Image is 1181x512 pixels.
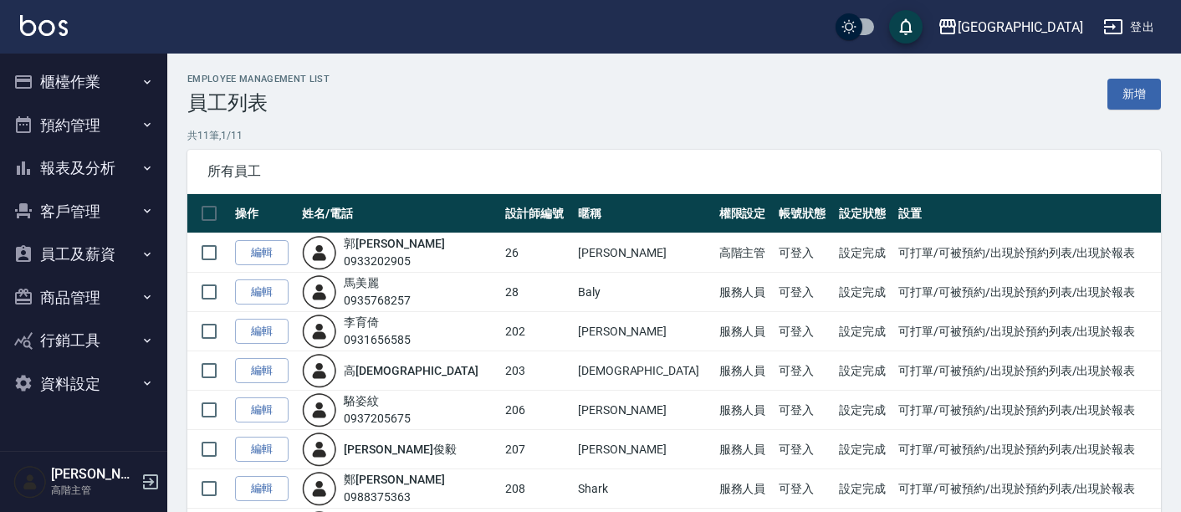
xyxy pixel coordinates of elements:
[835,469,895,509] td: 設定完成
[894,391,1161,430] td: 可打單/可被預約/出現於預約列表/出現於報表
[715,312,775,351] td: 服務人員
[501,273,574,312] td: 28
[775,391,835,430] td: 可登入
[302,235,337,270] img: user-login-man-human-body-mobile-person-512.png
[894,469,1161,509] td: 可打單/可被預約/出現於預約列表/出現於報表
[775,273,835,312] td: 可登入
[958,17,1083,38] div: [GEOGRAPHIC_DATA]
[302,432,337,467] img: user-login-man-human-body-mobile-person-512.png
[344,276,379,289] a: 馬美麗
[501,233,574,273] td: 26
[302,471,337,506] img: user-login-man-human-body-mobile-person-512.png
[13,465,47,499] img: Person
[7,104,161,147] button: 預約管理
[187,91,330,115] h3: 員工列表
[775,469,835,509] td: 可登入
[574,194,715,233] th: 暱稱
[7,276,161,320] button: 商品管理
[302,353,337,388] img: user-login-man-human-body-mobile-person-512.png
[715,233,775,273] td: 高階主管
[835,430,895,469] td: 設定完成
[7,362,161,406] button: 資料設定
[235,319,289,345] a: 編輯
[235,279,289,305] a: 編輯
[344,253,444,270] div: 0933202905
[715,351,775,391] td: 服務人員
[715,273,775,312] td: 服務人員
[894,273,1161,312] td: 可打單/可被預約/出現於預約列表/出現於報表
[235,476,289,502] a: 編輯
[298,194,501,233] th: 姓名/電話
[7,190,161,233] button: 客戶管理
[574,233,715,273] td: [PERSON_NAME]
[775,194,835,233] th: 帳號狀態
[235,437,289,463] a: 編輯
[302,392,337,428] img: user-login-man-human-body-mobile-person-512.png
[344,443,456,456] a: [PERSON_NAME]俊毅
[344,331,411,349] div: 0931656585
[775,351,835,391] td: 可登入
[344,315,379,329] a: 李育倚
[931,10,1090,44] button: [GEOGRAPHIC_DATA]
[574,312,715,351] td: [PERSON_NAME]
[574,469,715,509] td: Shark
[7,146,161,190] button: 報表及分析
[574,391,715,430] td: [PERSON_NAME]
[574,273,715,312] td: Baly
[835,273,895,312] td: 設定完成
[1107,79,1161,110] a: 新增
[7,233,161,276] button: 員工及薪資
[187,128,1161,143] p: 共 11 筆, 1 / 11
[715,469,775,509] td: 服務人員
[344,473,444,486] a: 鄭[PERSON_NAME]
[302,274,337,310] img: user-login-man-human-body-mobile-person-512.png
[344,394,379,407] a: 駱姿紋
[894,233,1161,273] td: 可打單/可被預約/出現於預約列表/出現於報表
[344,237,444,250] a: 郭[PERSON_NAME]
[574,351,715,391] td: [DEMOGRAPHIC_DATA]
[187,74,330,84] h2: Employee Management List
[302,314,337,349] img: user-login-man-human-body-mobile-person-512.png
[835,194,895,233] th: 設定狀態
[344,364,478,377] a: 高[DEMOGRAPHIC_DATA]
[501,351,574,391] td: 203
[894,430,1161,469] td: 可打單/可被預約/出現於預約列表/出現於報表
[715,430,775,469] td: 服務人員
[1097,12,1161,43] button: 登出
[344,410,411,428] div: 0937205675
[835,351,895,391] td: 設定完成
[894,312,1161,351] td: 可打單/可被預約/出現於預約列表/出現於報表
[231,194,298,233] th: 操作
[235,397,289,423] a: 編輯
[501,469,574,509] td: 208
[501,194,574,233] th: 設計師編號
[235,358,289,384] a: 編輯
[7,60,161,104] button: 櫃檯作業
[894,194,1161,233] th: 設置
[51,483,136,498] p: 高階主管
[835,391,895,430] td: 設定完成
[344,292,411,310] div: 0935768257
[207,163,1141,180] span: 所有員工
[344,489,444,506] div: 0988375363
[20,15,68,36] img: Logo
[574,430,715,469] td: [PERSON_NAME]
[775,312,835,351] td: 可登入
[501,312,574,351] td: 202
[235,240,289,266] a: 編輯
[835,233,895,273] td: 設定完成
[775,430,835,469] td: 可登入
[715,391,775,430] td: 服務人員
[894,351,1161,391] td: 可打單/可被預約/出現於預約列表/出現於報表
[51,466,136,483] h5: [PERSON_NAME]
[7,319,161,362] button: 行銷工具
[501,430,574,469] td: 207
[775,233,835,273] td: 可登入
[501,391,574,430] td: 206
[715,194,775,233] th: 權限設定
[835,312,895,351] td: 設定完成
[889,10,923,44] button: save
